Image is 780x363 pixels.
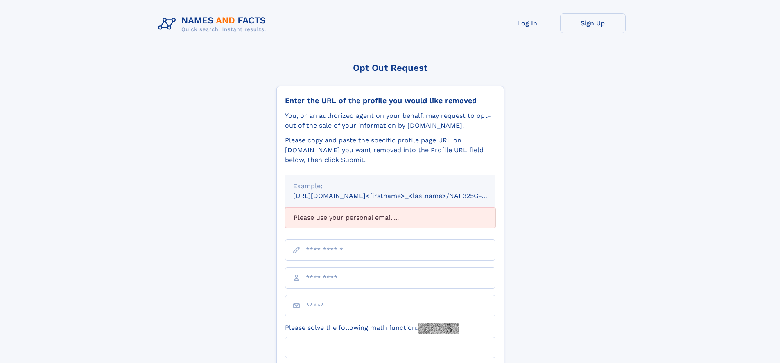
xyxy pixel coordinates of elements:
div: You, or an authorized agent on your behalf, may request to opt-out of the sale of your informatio... [285,111,495,131]
small: [URL][DOMAIN_NAME]<firstname>_<lastname>/NAF325G-xxxxxxxx [293,192,511,200]
div: Please use your personal email ... [285,207,495,228]
div: Please copy and paste the specific profile page URL on [DOMAIN_NAME] you want removed into the Pr... [285,135,495,165]
img: Logo Names and Facts [155,13,273,35]
div: Enter the URL of the profile you would like removed [285,96,495,105]
div: Example: [293,181,487,191]
label: Please solve the following math function: [285,323,459,334]
a: Log In [495,13,560,33]
div: Opt Out Request [276,63,504,73]
a: Sign Up [560,13,626,33]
